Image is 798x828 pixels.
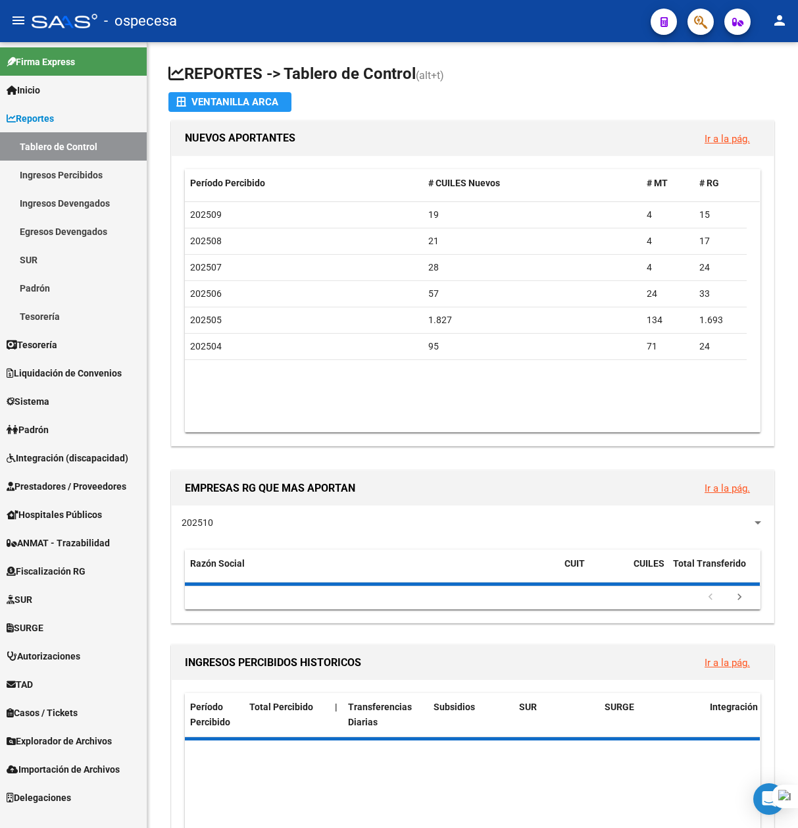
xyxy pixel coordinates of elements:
[190,209,222,220] span: 202509
[7,83,40,97] span: Inicio
[705,657,750,669] a: Ir a la pág.
[647,178,668,188] span: # MT
[699,339,741,354] div: 24
[428,693,514,737] datatable-header-cell: Subsidios
[7,706,78,720] span: Casos / Tickets
[190,288,222,299] span: 202506
[699,260,741,275] div: 24
[7,366,122,380] span: Liquidación de Convenios
[705,693,790,737] datatable-header-cell: Integración
[753,783,785,815] div: Open Intercom Messenger
[694,476,761,500] button: Ir a la pág.
[705,133,750,145] a: Ir a la pág.
[7,592,32,607] span: SUR
[185,132,295,144] span: NUEVOS APORTANTES
[599,693,705,737] datatable-header-cell: SURGE
[428,207,636,222] div: 19
[698,590,723,605] a: go to previous page
[514,693,599,737] datatable-header-cell: SUR
[335,702,337,712] span: |
[694,650,761,675] button: Ir a la pág.
[772,13,787,28] mat-icon: person
[668,550,760,593] datatable-header-cell: Total Transferido
[634,558,664,569] span: CUILES
[7,649,80,663] span: Autorizaciones
[673,558,746,569] span: Total Transferido
[182,517,213,528] span: 202510
[168,92,291,112] button: Ventanilla ARCA
[185,656,361,669] span: INGRESOS PERCIBIDOS HISTORICOS
[647,339,689,354] div: 71
[7,790,71,805] span: Delegaciones
[647,260,689,275] div: 4
[343,693,428,737] datatable-header-cell: Transferencias Diarias
[647,313,689,328] div: 134
[7,762,120,777] span: Importación de Archivos
[605,702,634,712] span: SURGE
[7,734,112,748] span: Explorador de Archivos
[185,693,244,737] datatable-header-cell: Período Percibido
[428,234,636,249] div: 21
[7,536,110,550] span: ANMAT - Trazabilidad
[190,236,222,246] span: 202508
[559,550,628,593] datatable-header-cell: CUIT
[564,558,585,569] span: CUIT
[428,313,636,328] div: 1.827
[190,178,265,188] span: Período Percibido
[7,55,75,69] span: Firma Express
[185,550,559,593] datatable-header-cell: Razón Social
[190,702,230,727] span: Período Percibido
[190,341,222,351] span: 202504
[416,69,444,82] span: (alt+t)
[699,234,741,249] div: 17
[168,63,777,86] h1: REPORTES -> Tablero de Control
[190,315,222,325] span: 202505
[7,564,86,579] span: Fiscalización RG
[7,677,33,692] span: TAD
[647,207,689,222] div: 4
[190,262,222,272] span: 202507
[104,7,177,36] span: - ospecesa
[249,702,313,712] span: Total Percibido
[176,92,284,112] div: Ventanilla ARCA
[699,286,741,301] div: 33
[7,111,54,126] span: Reportes
[244,693,330,737] datatable-header-cell: Total Percibido
[428,339,636,354] div: 95
[434,702,475,712] span: Subsidios
[628,550,668,593] datatable-header-cell: CUILES
[694,126,761,151] button: Ir a la pág.
[7,621,43,635] span: SURGE
[423,169,641,197] datatable-header-cell: # CUILES Nuevos
[7,394,49,409] span: Sistema
[694,169,747,197] datatable-header-cell: # RG
[647,234,689,249] div: 4
[641,169,694,197] datatable-header-cell: # MT
[7,507,102,522] span: Hospitales Públicos
[330,693,343,737] datatable-header-cell: |
[7,451,128,465] span: Integración (discapacidad)
[727,590,752,605] a: go to next page
[7,423,49,437] span: Padrón
[647,286,689,301] div: 24
[428,178,500,188] span: # CUILES Nuevos
[185,482,355,494] span: EMPRESAS RG QUE MAS APORTAN
[190,558,245,569] span: Razón Social
[710,702,758,712] span: Integración
[348,702,412,727] span: Transferencias Diarias
[7,479,126,494] span: Prestadores / Proveedores
[699,313,741,328] div: 1.693
[185,169,423,197] datatable-header-cell: Período Percibido
[428,260,636,275] div: 28
[705,482,750,494] a: Ir a la pág.
[7,338,57,352] span: Tesorería
[428,286,636,301] div: 57
[519,702,537,712] span: SUR
[699,207,741,222] div: 15
[699,178,719,188] span: # RG
[11,13,26,28] mat-icon: menu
